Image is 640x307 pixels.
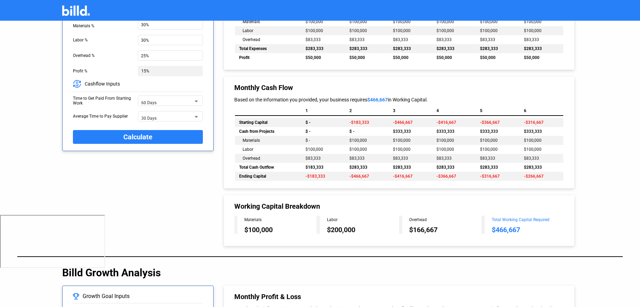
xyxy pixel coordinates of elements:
[327,217,399,222] div: Labor
[235,35,302,44] td: Overhead
[305,28,323,33] span: $100,000
[73,19,138,30] div: Materials %
[480,19,498,24] span: $100,000
[480,37,495,42] span: $83,333
[73,293,79,299] img: logo
[480,55,496,60] span: $50,000
[305,37,321,42] span: $83,333
[393,55,408,60] span: $50,000
[524,37,539,42] span: $83,333
[393,156,408,161] span: $83,333
[393,147,411,152] span: $100,000
[305,19,323,24] span: $100,000
[480,156,495,161] span: $83,333
[73,96,138,106] div: Time to Get Paid From Starting Work
[524,129,542,134] span: $333,333
[524,156,539,161] span: $83,333
[436,129,454,134] span: $333,333
[349,120,369,125] span: -$183,333
[349,156,365,161] span: $83,333
[480,46,498,51] span: $283,333
[436,165,454,170] span: $283,333
[305,129,311,134] span: $ -
[235,127,302,136] td: Cash from Projects
[349,55,365,60] span: $50,000
[305,46,323,51] span: $283,333
[349,19,367,24] span: $100,000
[234,97,564,102] div: Based on the information you provided, your business requires in Working Capital.
[436,138,454,143] span: $100,000
[349,129,355,134] span: $ -
[235,163,302,172] td: Total Cash Outflow
[305,147,323,152] span: $100,000
[301,108,345,113] th: 1
[432,108,476,113] th: 4
[480,28,498,33] span: $100,000
[436,147,454,152] span: $100,000
[436,37,452,42] span: $83,333
[73,35,138,45] div: Labor %
[73,130,203,144] button: Calculate
[393,129,411,134] span: $333,333
[235,118,302,127] td: Starting Capital
[480,147,498,152] span: $100,000
[305,55,321,60] span: $50,000
[349,138,367,143] span: $100,000
[62,267,640,279] div: Billd Growth Analysis
[393,174,413,179] span: -$416,667
[524,147,542,152] span: $100,000
[436,174,456,179] span: -$366,667
[436,120,456,125] span: -$416,667
[480,165,498,170] span: $283,333
[436,156,452,161] span: $83,333
[524,55,539,60] span: $50,000
[393,37,408,42] span: $83,333
[234,83,564,92] div: Monthly Cash Flow
[244,217,317,222] div: Materials
[234,293,564,301] div: Monthly Profit & Loss
[409,226,481,234] div: $166,667
[524,174,544,179] span: -$266,667
[234,202,564,210] div: Working Capital Breakdown
[349,37,365,42] span: $83,333
[138,66,203,76] div: 15%
[492,226,564,234] div: $466,667
[349,147,367,152] span: $100,000
[73,111,138,121] div: Average Time to Pay Supplier
[345,108,389,113] th: 2
[367,97,388,102] span: $466,667
[305,156,321,161] span: $83,333
[305,174,325,179] span: -$183,333
[305,138,310,143] span: $ -
[244,226,317,234] div: $100,000
[520,108,563,113] th: 6
[524,120,544,125] span: -$316,667
[141,116,157,121] span: 30 Days
[349,165,367,170] span: $283,333
[235,17,302,26] td: Materials
[235,145,302,154] td: Labor
[524,46,542,51] span: $283,333
[389,108,432,113] th: 3
[476,108,519,113] th: 5
[349,174,369,179] span: -$466,667
[393,19,411,24] span: $100,000
[524,19,542,24] span: $100,000
[393,120,413,125] span: -$466,667
[123,131,152,143] span: Calculate
[81,81,120,87] span: Cashflow Inputs
[235,26,302,35] td: Labor
[393,165,411,170] span: $283,333
[327,226,399,234] div: $200,000
[393,46,411,51] span: $283,333
[349,28,367,33] span: $100,000
[436,55,452,60] span: $50,000
[492,217,564,222] div: Total Working Capital Required
[235,154,302,163] td: Overhead
[141,100,157,105] span: 60 Days
[436,19,454,24] span: $100,000
[480,129,498,134] span: $333,333
[524,138,542,143] span: $100,000
[480,120,500,125] span: -$366,667
[524,28,542,33] span: $100,000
